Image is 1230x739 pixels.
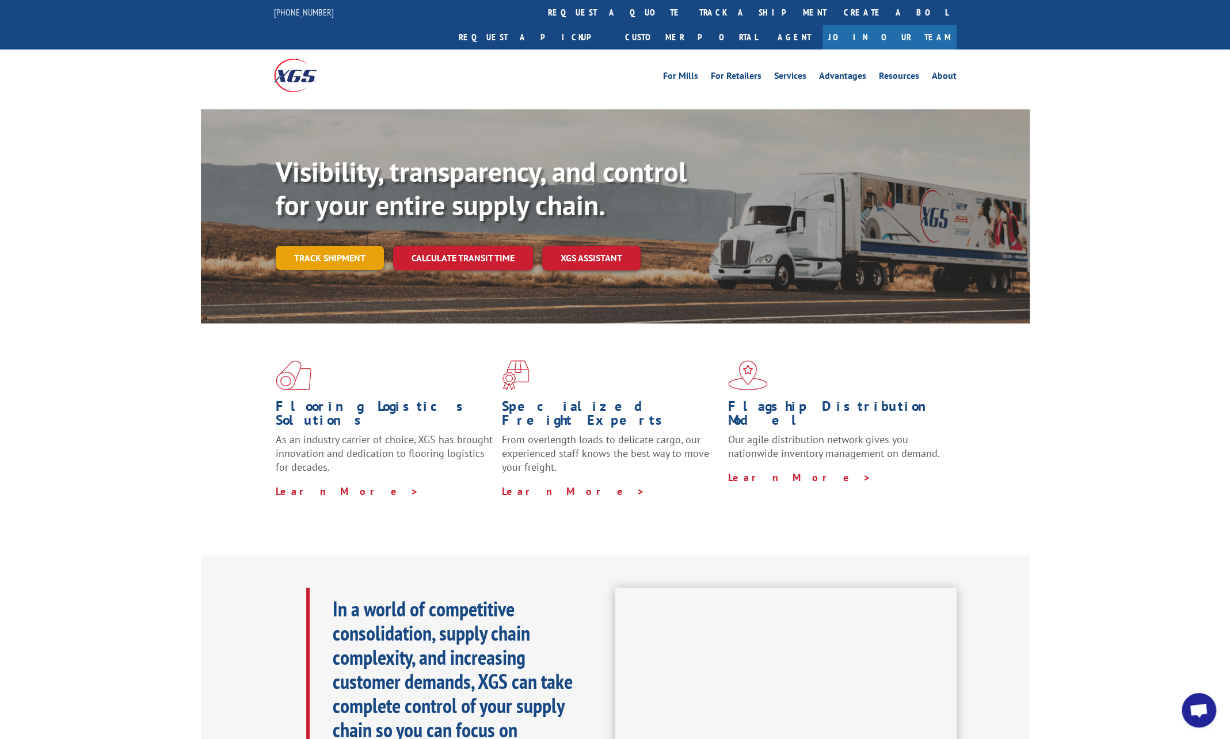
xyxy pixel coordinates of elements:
[711,71,761,84] a: For Retailers
[542,246,641,271] a: XGS ASSISTANT
[276,433,493,474] span: As an industry carrier of choice, XGS has brought innovation and dedication to flooring logistics...
[932,71,957,84] a: About
[502,433,719,484] p: From overlength loads to delicate cargo, our experienced staff knows the best way to move your fr...
[728,399,946,433] h1: Flagship Distribution Model
[728,360,768,390] img: xgs-icon-flagship-distribution-model-red
[450,25,616,49] a: Request a pickup
[502,485,645,498] a: Learn More >
[616,25,766,49] a: Customer Portal
[274,6,334,18] a: [PHONE_NUMBER]
[728,471,871,484] a: Learn More >
[1182,693,1216,727] div: Open chat
[728,433,940,460] span: Our agile distribution network gives you nationwide inventory management on demand.
[822,25,957,49] a: Join Our Team
[766,25,822,49] a: Agent
[663,71,698,84] a: For Mills
[276,360,311,390] img: xgs-icon-total-supply-chain-intelligence-red
[502,399,719,433] h1: Specialized Freight Experts
[774,71,806,84] a: Services
[502,360,529,390] img: xgs-icon-focused-on-flooring-red
[819,71,866,84] a: Advantages
[276,485,419,498] a: Learn More >
[276,246,384,270] a: Track shipment
[393,246,533,271] a: Calculate transit time
[276,154,687,223] b: Visibility, transparency, and control for your entire supply chain.
[879,71,919,84] a: Resources
[276,399,493,433] h1: Flooring Logistics Solutions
